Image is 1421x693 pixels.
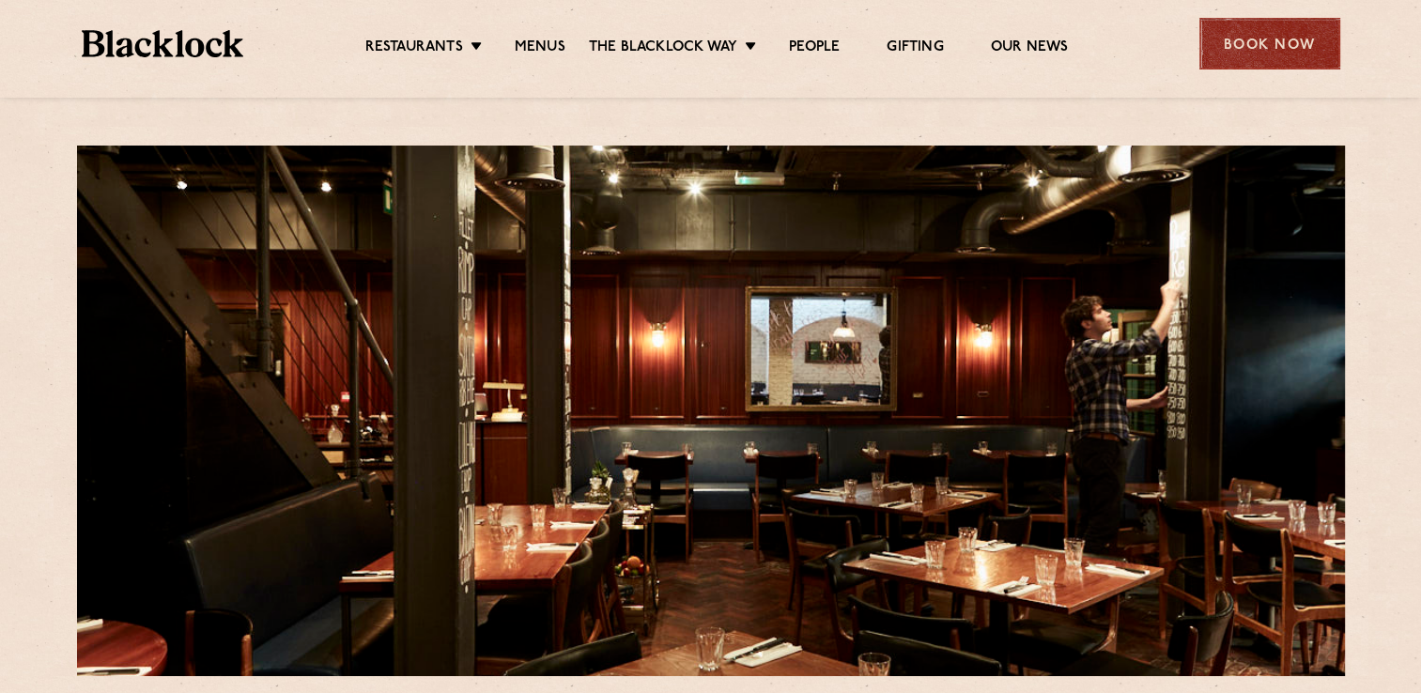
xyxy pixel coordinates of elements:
a: Menus [515,38,565,59]
a: Restaurants [365,38,463,59]
img: BL_Textured_Logo-footer-cropped.svg [82,30,244,57]
a: The Blacklock Way [589,38,737,59]
div: Book Now [1199,18,1340,69]
a: Our News [991,38,1069,59]
a: People [789,38,840,59]
a: Gifting [887,38,943,59]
